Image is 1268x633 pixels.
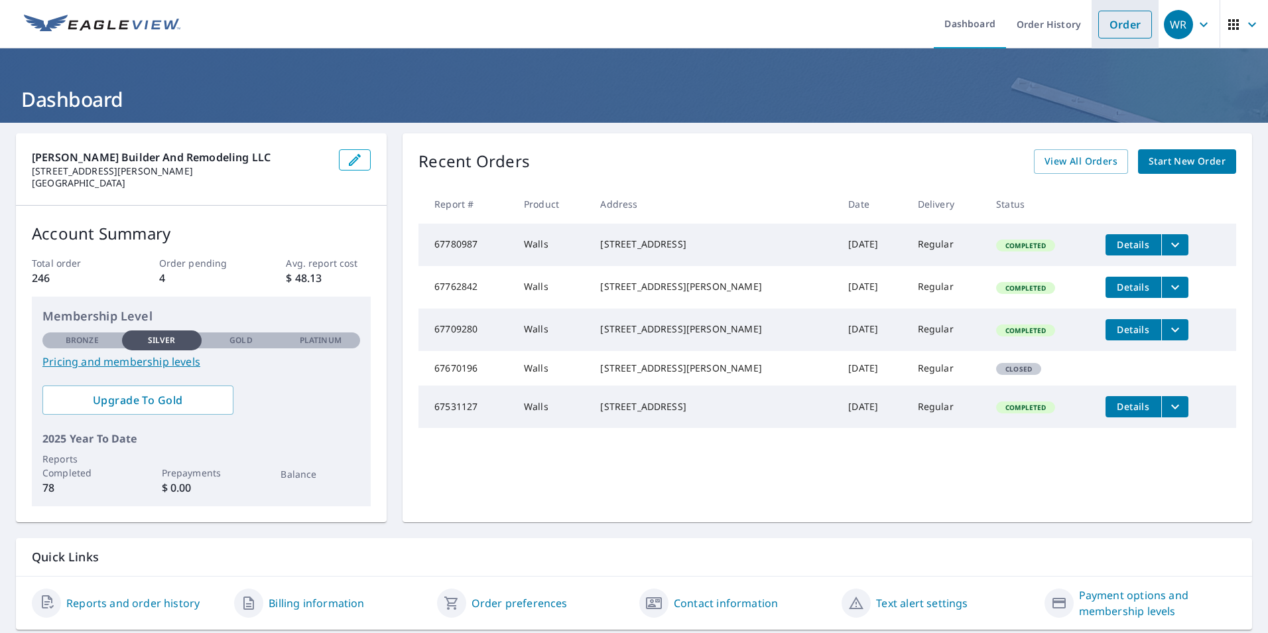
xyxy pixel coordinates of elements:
[42,354,360,370] a: Pricing and membership levels
[590,184,838,224] th: Address
[418,184,513,224] th: Report #
[32,149,328,165] p: [PERSON_NAME] Builder and Remodeling LLC
[66,595,200,611] a: Reports and order history
[907,266,985,309] td: Regular
[907,224,985,266] td: Regular
[997,403,1054,412] span: Completed
[1098,11,1152,38] a: Order
[42,307,360,325] p: Membership Level
[1106,234,1161,255] button: detailsBtn-67780987
[1161,319,1188,340] button: filesDropdownBtn-67709280
[42,480,122,496] p: 78
[1106,277,1161,298] button: detailsBtn-67762842
[838,184,907,224] th: Date
[513,184,590,224] th: Product
[32,256,117,270] p: Total order
[159,256,244,270] p: Order pending
[838,309,907,351] td: [DATE]
[418,266,513,309] td: 67762842
[32,549,1236,565] p: Quick Links
[600,280,827,293] div: [STREET_ADDRESS][PERSON_NAME]
[513,224,590,266] td: Walls
[838,351,907,386] td: [DATE]
[907,351,985,386] td: Regular
[53,393,223,407] span: Upgrade To Gold
[418,224,513,266] td: 67780987
[24,15,180,35] img: EV Logo
[600,238,827,251] div: [STREET_ADDRESS]
[1113,238,1153,251] span: Details
[159,270,244,286] p: 4
[42,431,360,447] p: 2025 Year To Date
[162,480,241,496] p: $ 0.00
[418,386,513,428] td: 67531127
[148,334,176,346] p: Silver
[229,334,252,346] p: Gold
[1149,153,1226,170] span: Start New Order
[997,283,1054,293] span: Completed
[513,266,590,309] td: Walls
[42,386,233,415] a: Upgrade To Gold
[600,400,827,413] div: [STREET_ADDRESS]
[162,466,241,480] p: Prepayments
[907,386,985,428] td: Regular
[997,241,1054,250] span: Completed
[876,595,968,611] a: Text alert settings
[32,165,328,177] p: [STREET_ADDRESS][PERSON_NAME]
[600,322,827,336] div: [STREET_ADDRESS][PERSON_NAME]
[66,334,99,346] p: Bronze
[1045,153,1117,170] span: View All Orders
[32,270,117,286] p: 246
[16,86,1252,113] h1: Dashboard
[838,386,907,428] td: [DATE]
[907,184,985,224] th: Delivery
[1034,149,1128,174] a: View All Orders
[286,270,371,286] p: $ 48.13
[907,309,985,351] td: Regular
[838,224,907,266] td: [DATE]
[985,184,1095,224] th: Status
[42,452,122,480] p: Reports Completed
[1113,281,1153,293] span: Details
[418,351,513,386] td: 67670196
[32,177,328,189] p: [GEOGRAPHIC_DATA]
[997,364,1040,374] span: Closed
[674,595,778,611] a: Contact information
[418,309,513,351] td: 67709280
[281,467,360,481] p: Balance
[1113,323,1153,336] span: Details
[269,595,364,611] a: Billing information
[1164,10,1193,39] div: WR
[513,351,590,386] td: Walls
[513,309,590,351] td: Walls
[32,222,371,246] p: Account Summary
[1161,234,1188,255] button: filesDropdownBtn-67780987
[472,595,568,611] a: Order preferences
[1106,319,1161,340] button: detailsBtn-67709280
[1161,277,1188,298] button: filesDropdownBtn-67762842
[1079,587,1236,619] a: Payment options and membership levels
[838,266,907,309] td: [DATE]
[1106,396,1161,417] button: detailsBtn-67531127
[513,386,590,428] td: Walls
[1161,396,1188,417] button: filesDropdownBtn-67531127
[300,334,342,346] p: Platinum
[600,362,827,375] div: [STREET_ADDRESS][PERSON_NAME]
[997,326,1054,335] span: Completed
[1138,149,1236,174] a: Start New Order
[286,256,371,270] p: Avg. report cost
[418,149,530,174] p: Recent Orders
[1113,400,1153,413] span: Details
